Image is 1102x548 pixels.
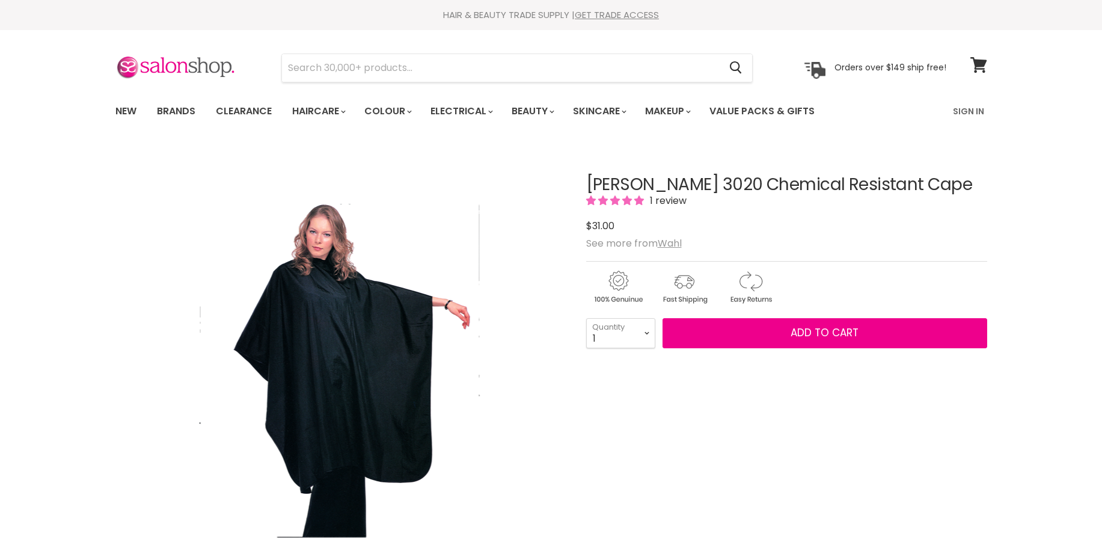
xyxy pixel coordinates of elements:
[586,236,682,250] span: See more from
[658,236,682,250] a: Wahl
[100,9,1002,21] div: HAIR & BEAUTY TRADE SUPPLY |
[148,99,204,124] a: Brands
[586,219,614,233] span: $31.00
[355,99,419,124] a: Colour
[586,269,650,306] img: genuine.gif
[575,8,659,21] a: GET TRADE ACCESS
[791,325,859,340] span: Add to cart
[586,194,646,208] span: 5.00 stars
[834,62,946,73] p: Orders over $149 ship free!
[421,99,500,124] a: Electrical
[503,99,562,124] a: Beauty
[564,99,634,124] a: Skincare
[646,194,687,208] span: 1 review
[207,99,281,124] a: Clearance
[720,54,752,82] button: Search
[700,99,824,124] a: Value Packs & Gifts
[652,269,716,306] img: shipping.gif
[281,54,753,82] form: Product
[586,176,987,194] h1: [PERSON_NAME] 3020 Chemical Resistant Cape
[663,318,987,348] button: Add to cart
[106,99,145,124] a: New
[946,99,991,124] a: Sign In
[106,94,885,129] ul: Main menu
[718,269,782,306] img: returns.gif
[100,94,1002,129] nav: Main
[283,99,353,124] a: Haircare
[586,318,655,348] select: Quantity
[636,99,698,124] a: Makeup
[282,54,720,82] input: Search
